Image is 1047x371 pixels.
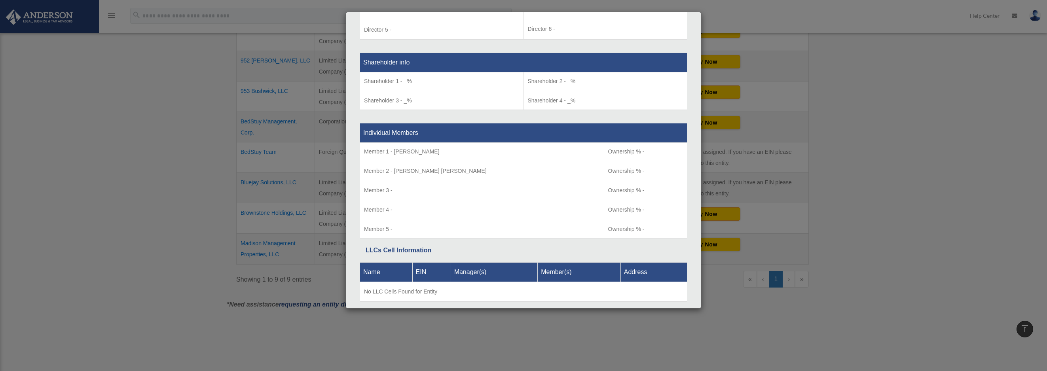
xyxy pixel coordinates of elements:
p: Shareholder 3 - _% [364,96,520,106]
th: Manager(s) [451,263,538,282]
p: Director 6 - [528,24,683,34]
th: EIN [412,263,451,282]
p: Member 5 - [364,224,600,234]
p: Shareholder 2 - _% [528,76,683,86]
div: LLCs Cell Information [366,245,681,256]
p: Member 4 - [364,205,600,215]
p: Ownership % - [608,224,683,234]
th: Shareholder info [360,53,687,72]
p: Member 1 - [PERSON_NAME] [364,147,600,157]
th: Individual Members [360,123,687,142]
p: Ownership % - [608,147,683,157]
p: Shareholder 4 - _% [528,96,683,106]
p: Shareholder 1 - _% [364,76,520,86]
th: Name [360,263,413,282]
p: Ownership % - [608,166,683,176]
p: Ownership % - [608,205,683,215]
th: Address [620,263,687,282]
p: Member 2 - [PERSON_NAME] [PERSON_NAME] [364,166,600,176]
p: Member 3 - [364,185,600,195]
th: Member(s) [538,263,621,282]
p: Ownership % - [608,185,683,195]
td: No LLC Cells Found for Entity [360,282,687,302]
